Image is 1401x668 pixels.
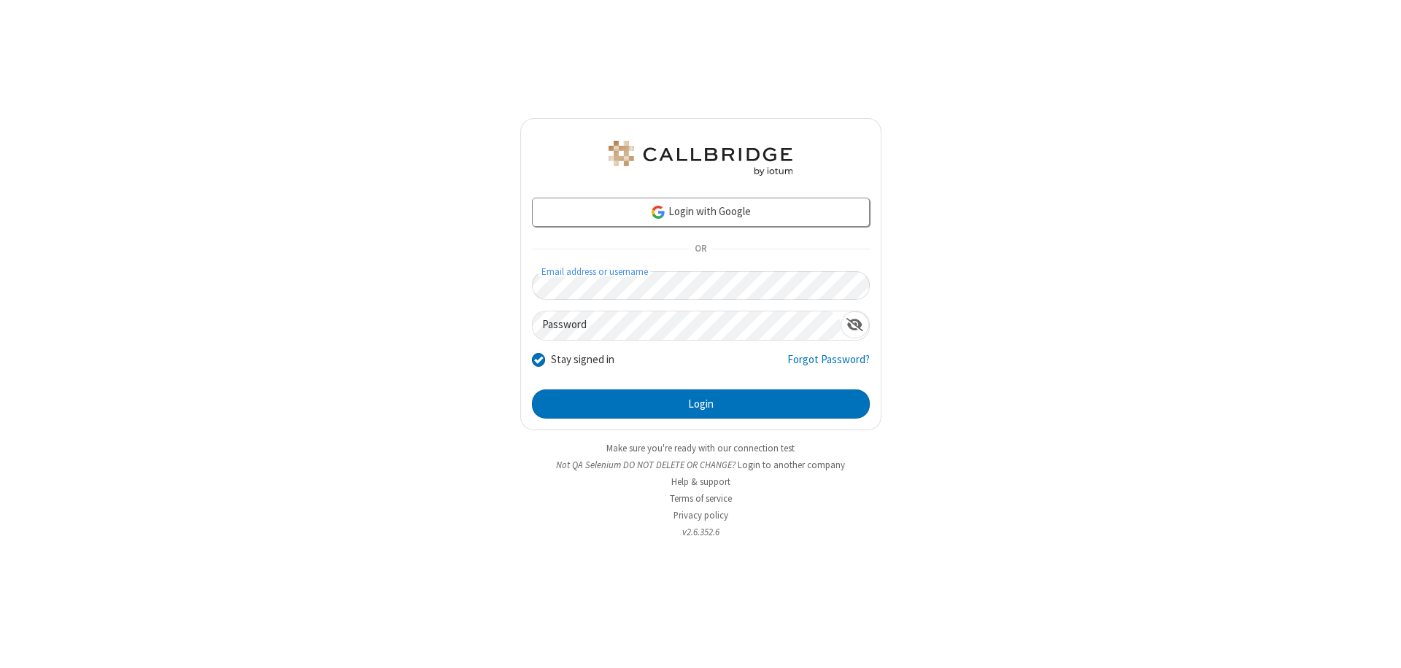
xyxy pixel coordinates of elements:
a: Privacy policy [674,509,728,521]
a: Help & support [671,475,730,488]
input: Password [533,311,841,340]
a: Login with Google [532,198,870,227]
a: Terms of service [670,492,732,505]
a: Make sure you're ready with our connection test [606,442,795,454]
img: QA Selenium DO NOT DELETE OR CHANGE [606,141,795,176]
li: v2.6.352.6 [520,525,881,539]
label: Stay signed in [551,352,614,368]
button: Login [532,389,870,419]
button: Login to another company [738,458,845,472]
input: Email address or username [532,271,870,300]
span: OR [689,239,712,260]
img: google-icon.png [650,204,666,220]
div: Show password [841,311,869,338]
a: Forgot Password? [787,352,870,379]
li: Not QA Selenium DO NOT DELETE OR CHANGE? [520,458,881,472]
